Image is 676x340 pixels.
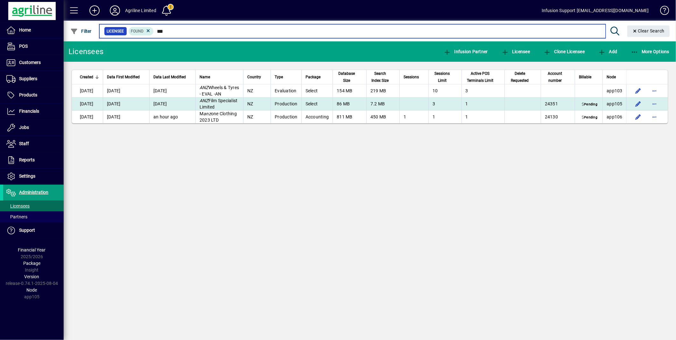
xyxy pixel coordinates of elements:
[542,46,586,57] button: Clone Licensee
[103,97,149,110] td: [DATE]
[72,110,103,123] td: [DATE]
[19,141,29,146] span: Staff
[19,60,41,65] span: Customers
[125,5,156,16] div: Agriline Limited
[271,110,301,123] td: Production
[631,49,670,54] span: More Options
[68,46,103,57] div: Licensees
[243,84,271,97] td: NZ
[632,28,665,33] span: Clear Search
[333,84,366,97] td: 154 MB
[3,87,64,103] a: Products
[629,46,671,57] button: More Options
[247,74,261,81] span: Country
[301,84,333,97] td: Select
[19,27,31,32] span: Home
[72,84,103,97] td: [DATE]
[3,223,64,238] a: Support
[366,84,399,97] td: 219 MB
[3,168,64,184] a: Settings
[149,84,195,97] td: [DATE]
[404,74,419,81] span: Sessions
[466,70,495,84] span: Active POS Terminals Limit
[655,1,668,22] a: Knowledge Base
[428,97,461,110] td: 3
[627,25,670,37] button: Clear
[500,46,532,57] button: Licensee
[3,22,64,38] a: Home
[370,70,396,84] div: Search Index Size
[6,214,27,219] span: Partners
[545,70,571,84] div: Account number
[105,5,125,16] button: Profile
[545,70,565,84] span: Account number
[3,39,64,54] a: POS
[19,109,39,114] span: Financials
[399,110,428,123] td: 1
[542,5,649,16] div: Infusion Support [EMAIL_ADDRESS][DOMAIN_NAME]
[3,152,64,168] a: Reports
[18,247,46,252] span: Financial Year
[543,49,585,54] span: Clone Licensee
[69,25,93,37] button: Filter
[433,70,458,84] div: Sessions Limit
[275,74,298,81] div: Type
[428,84,461,97] td: 10
[404,74,425,81] div: Sessions
[200,111,237,123] span: M one Clothing 2023 LTD
[442,46,489,57] button: Infusion Partner
[80,74,99,81] div: Created
[129,27,154,35] mat-chip: Found Status: Found
[3,120,64,136] a: Jobs
[107,74,145,81] div: Data First Modified
[633,99,643,109] button: Edit
[3,103,64,119] a: Financials
[149,110,195,123] td: an hour ago
[275,74,283,81] span: Type
[19,190,48,195] span: Administration
[271,84,301,97] td: Evaluation
[306,74,329,81] div: Package
[433,70,452,84] span: Sessions Limit
[103,84,149,97] td: [DATE]
[301,110,333,123] td: Accounting
[3,211,64,222] a: Partners
[301,97,333,110] td: Select
[23,261,40,266] span: Package
[25,274,39,279] span: Version
[650,112,660,122] button: More options
[243,110,271,123] td: NZ
[366,97,399,110] td: 7.2 MB
[607,74,616,81] span: Node
[650,99,660,109] button: More options
[72,97,103,110] td: [DATE]
[19,157,35,162] span: Reports
[509,70,531,84] span: Delete Requested
[27,287,37,293] span: Node
[607,88,623,93] span: app103.prod.infusionbusinesssoftware.com
[650,86,660,96] button: More options
[243,97,271,110] td: NZ
[607,101,623,106] span: app105.prod.infusionbusinesssoftware.com
[3,71,64,87] a: Suppliers
[247,74,267,81] div: Country
[581,102,599,107] span: Pending
[337,70,357,84] span: Database Size
[19,44,28,49] span: POS
[6,203,30,209] span: Licensees
[149,97,195,110] td: [DATE]
[607,74,623,81] div: Node
[337,70,363,84] div: Database Size
[443,49,488,54] span: Infusion Partner
[3,136,64,152] a: Staff
[366,110,399,123] td: 450 MB
[509,70,537,84] div: Delete Requested
[200,85,208,90] em: ANZ
[461,97,504,110] td: 1
[80,74,93,81] span: Created
[333,110,366,123] td: 811 MB
[19,92,37,97] span: Products
[428,110,461,123] td: 1
[3,55,64,71] a: Customers
[607,114,623,119] span: app106.prod.infusionbusinesssoftware.com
